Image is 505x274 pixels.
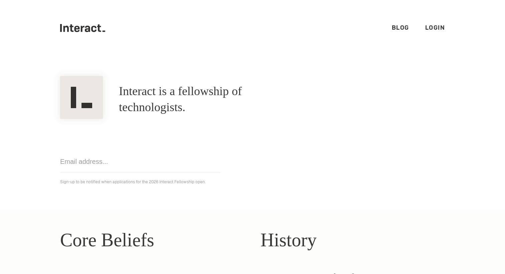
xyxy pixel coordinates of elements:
p: Sign-up to be notified when applications for the 2026 Interact Fellowship open. [60,178,445,186]
input: Email address... [60,151,220,173]
h2: Core Beliefs [60,226,244,254]
a: Login [425,24,445,31]
a: Blog [392,24,409,31]
img: Interact Logo [60,76,103,119]
h2: History [261,226,445,254]
h1: Interact is a fellowship of technologists. [119,83,299,115]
